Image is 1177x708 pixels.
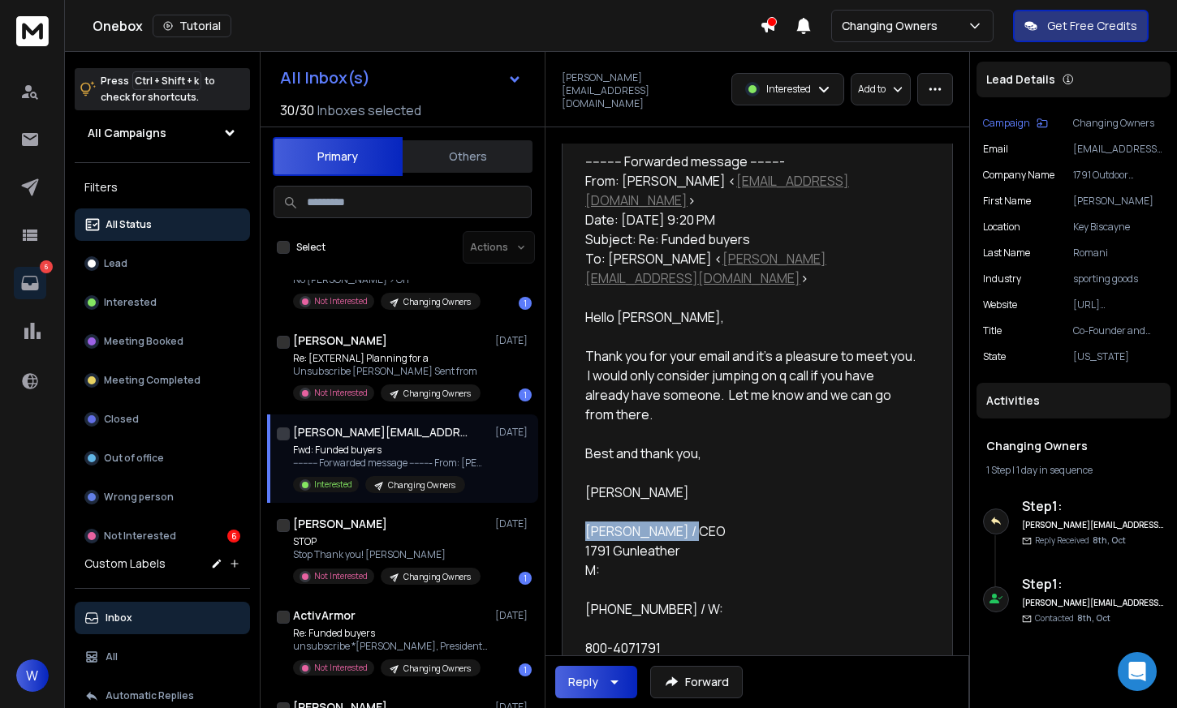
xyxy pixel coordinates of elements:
[93,15,760,37] div: Onebox
[75,208,250,241] button: All Status
[983,247,1030,260] p: Last Name
[104,491,174,504] p: Wrong person
[75,442,250,474] button: Out of office
[106,218,152,231] p: All Status
[555,666,637,698] button: Reply
[280,101,314,120] span: 30 / 30
[293,424,472,440] h1: [PERSON_NAME][EMAIL_ADDRESS][DOMAIN_NAME]
[280,70,370,86] h1: All Inbox(s)
[75,247,250,280] button: Lead
[153,15,231,37] button: Tutorial
[293,444,488,457] p: Fwd: Funded buyers
[585,561,723,657] span: M: [PHONE_NUMBER] / W: 800-4071791
[314,387,368,399] p: Not Interested
[585,521,916,697] div: [PERSON_NAME] / CEO
[986,438,1161,454] h1: Changing Owners
[1016,463,1093,477] span: 1 day in sequence
[293,640,488,653] p: unsubscribe *[PERSON_NAME], President/CEO* *ActivArmor*
[293,516,387,532] h1: [PERSON_NAME]
[986,71,1055,88] p: Lead Details
[403,571,471,583] p: Changing Owners
[650,666,743,698] button: Forward
[568,674,598,690] div: Reply
[388,479,455,491] p: Changing Owners
[403,139,532,174] button: Others
[104,374,200,387] p: Meeting Completed
[75,117,250,149] button: All Campaigns
[1073,298,1164,311] p: [URL][DOMAIN_NAME]
[403,296,471,308] p: Changing Owners
[75,403,250,436] button: Closed
[986,464,1161,477] div: |
[495,426,532,439] p: [DATE]
[314,570,368,582] p: Not Interested
[983,169,1054,182] p: Company Name
[14,267,46,299] a: 6
[1073,169,1164,182] p: 1791 Outdoor Lifestyle Group
[16,659,49,692] button: W
[983,324,1002,337] p: title
[293,607,356,624] h1: ActivArmor
[273,137,403,176] button: Primary
[75,176,250,199] h3: Filters
[562,71,722,110] p: [PERSON_NAME][EMAIL_ADDRESS][DOMAIN_NAME]
[106,689,194,702] p: Automatic Replies
[842,18,944,34] p: Changing Owners
[88,125,166,141] h1: All Campaigns
[293,352,481,365] p: Re: [EXTERNAL] Planning for a
[585,483,916,697] div: [PERSON_NAME]
[977,383,1171,418] div: Activities
[585,346,916,424] div: Thank you for your email and it’s a pleasure to meet you. I would only consider jumping on q call...
[1073,247,1164,260] p: Romani
[585,152,916,171] div: ---------- Forwarded message ---------
[84,556,166,572] h3: Custom Labels
[495,609,532,622] p: [DATE]
[986,463,1011,477] span: 1 Step
[104,335,183,348] p: Meeting Booked
[495,334,532,347] p: [DATE]
[296,241,326,254] label: Select
[314,662,368,674] p: Not Interested
[75,364,250,397] button: Meeting Completed
[858,83,886,96] p: Add to
[104,452,164,465] p: Out of office
[132,71,201,90] span: Ctrl + Shift + k
[1022,597,1164,609] h6: [PERSON_NAME][EMAIL_ADDRESS][DOMAIN_NAME]
[227,530,240,543] div: 6
[101,73,215,105] p: Press to check for shortcuts.
[267,62,535,94] button: All Inbox(s)
[983,221,1020,234] p: location
[40,260,53,273] p: 6
[1022,496,1164,516] h6: Step 1 :
[983,117,1030,130] p: Campaign
[585,210,916,230] div: Date: [DATE] 9:20 PM
[293,627,488,640] p: Re: Funded buyers
[585,444,916,463] div: Best and thank you,
[983,350,1006,363] p: State
[106,650,118,663] p: All
[585,541,916,560] div: 1791 Gunleather
[293,273,481,286] p: No [PERSON_NAME] > On
[1073,143,1164,156] p: [EMAIL_ADDRESS][DOMAIN_NAME]
[1073,272,1164,285] p: sporting goods
[983,195,1031,208] p: First Name
[104,296,157,309] p: Interested
[104,413,139,426] p: Closed
[293,457,488,470] p: ---------- Forwarded message --------- From: [PERSON_NAME]
[495,517,532,530] p: [DATE]
[1022,574,1164,594] h6: Step 1 :
[983,117,1048,130] button: Campaign
[983,272,1021,285] p: industry
[1022,519,1164,531] h6: [PERSON_NAME][EMAIL_ADDRESS][DOMAIN_NAME]
[585,171,916,210] div: From: [PERSON_NAME] < >
[293,365,481,378] p: Unsubscribe [PERSON_NAME] Sent from
[314,478,352,491] p: Interested
[766,83,811,96] p: Interested
[104,530,176,543] p: Not Interested
[585,307,916,327] div: Hello [PERSON_NAME],
[1073,324,1164,337] p: Co-Founder and CEO
[1073,221,1164,234] p: Key Biscayne
[75,602,250,634] button: Inbox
